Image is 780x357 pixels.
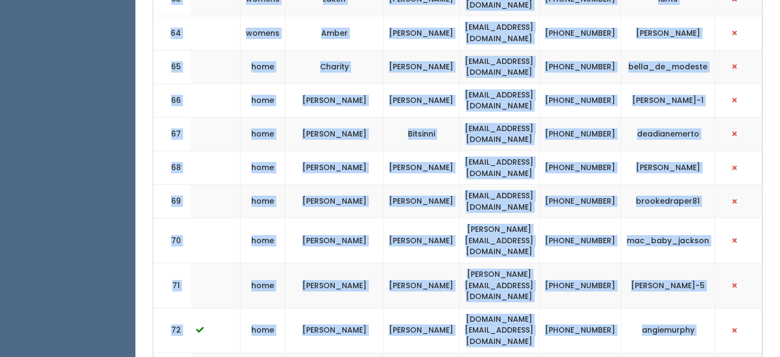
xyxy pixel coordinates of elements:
[383,83,459,117] td: [PERSON_NAME]
[240,16,285,50] td: womens
[539,263,621,308] td: [PHONE_NUMBER]
[459,151,539,184] td: [EMAIL_ADDRESS][DOMAIN_NAME]
[621,117,715,151] td: deadianemerto
[383,263,459,308] td: [PERSON_NAME]
[285,50,383,83] td: Charity
[539,185,621,218] td: [PHONE_NUMBER]
[621,16,715,50] td: [PERSON_NAME]
[383,117,459,151] td: Bitsinni
[153,117,191,151] td: 67
[383,16,459,50] td: [PERSON_NAME]
[285,117,383,151] td: [PERSON_NAME]
[459,16,539,50] td: [EMAIL_ADDRESS][DOMAIN_NAME]
[383,50,459,83] td: [PERSON_NAME]
[285,151,383,184] td: [PERSON_NAME]
[539,16,621,50] td: [PHONE_NUMBER]
[459,117,539,151] td: [EMAIL_ADDRESS][DOMAIN_NAME]
[539,151,621,184] td: [PHONE_NUMBER]
[539,308,621,353] td: [PHONE_NUMBER]
[285,185,383,218] td: [PERSON_NAME]
[621,308,715,353] td: angiemurphy
[383,185,459,218] td: [PERSON_NAME]
[459,218,539,263] td: [PERSON_NAME][EMAIL_ADDRESS][DOMAIN_NAME]
[240,218,285,263] td: home
[621,185,715,218] td: brookedraper81
[153,83,191,117] td: 66
[240,185,285,218] td: home
[240,308,285,353] td: home
[383,308,459,353] td: [PERSON_NAME]
[240,151,285,184] td: home
[153,263,191,308] td: 71
[621,263,715,308] td: [PERSON_NAME]-5
[383,218,459,263] td: [PERSON_NAME]
[459,83,539,117] td: [EMAIL_ADDRESS][DOMAIN_NAME]
[153,308,191,353] td: 72
[285,308,383,353] td: [PERSON_NAME]
[240,117,285,151] td: home
[621,218,715,263] td: mac_baby_jackson
[539,50,621,83] td: [PHONE_NUMBER]
[459,308,539,353] td: [DOMAIN_NAME][EMAIL_ADDRESS][DOMAIN_NAME]
[383,151,459,184] td: [PERSON_NAME]
[539,218,621,263] td: [PHONE_NUMBER]
[459,50,539,83] td: [EMAIL_ADDRESS][DOMAIN_NAME]
[285,263,383,308] td: [PERSON_NAME]
[240,50,285,83] td: home
[621,83,715,117] td: [PERSON_NAME]-1
[621,50,715,83] td: bella_de_modeste
[153,185,191,218] td: 69
[153,16,191,50] td: 64
[153,151,191,184] td: 68
[539,83,621,117] td: [PHONE_NUMBER]
[459,263,539,308] td: [PERSON_NAME][EMAIL_ADDRESS][DOMAIN_NAME]
[459,185,539,218] td: [EMAIL_ADDRESS][DOMAIN_NAME]
[285,16,383,50] td: Amber
[240,83,285,117] td: home
[539,117,621,151] td: [PHONE_NUMBER]
[621,151,715,184] td: [PERSON_NAME]
[240,263,285,308] td: home
[153,218,191,263] td: 70
[153,50,191,83] td: 65
[285,83,383,117] td: [PERSON_NAME]
[285,218,383,263] td: [PERSON_NAME]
